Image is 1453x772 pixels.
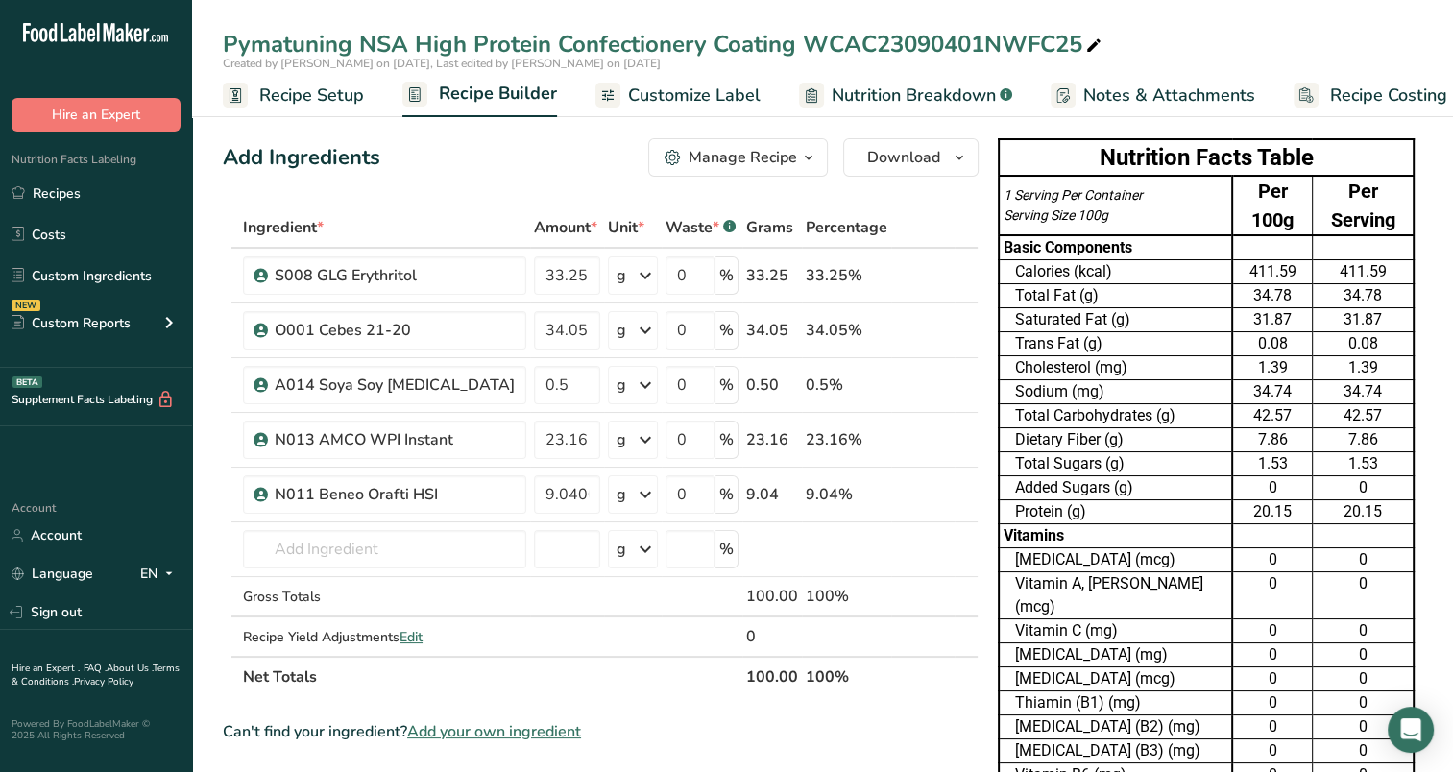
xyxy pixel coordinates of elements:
div: 0.08 [1237,332,1308,355]
div: g [617,538,626,561]
span: Created by [PERSON_NAME] on [DATE], Last edited by [PERSON_NAME] on [DATE] [223,56,661,71]
div: 0 [1317,691,1409,714]
div: g [617,483,626,506]
td: Vitamins [999,524,1232,548]
span: Notes & Attachments [1083,83,1255,109]
span: Edit [400,628,423,646]
div: BETA [12,376,42,388]
div: 0 [1237,739,1308,762]
span: Add your own ingredient [407,720,581,743]
div: 0 [1237,619,1308,642]
div: 1 Serving Per Container [1004,185,1227,205]
td: Per 100g [1232,176,1313,235]
td: Total Carbohydrates (g) [999,404,1232,428]
div: 411.59 [1237,260,1308,283]
div: 34.05 [746,319,798,342]
div: 9.04% [806,483,887,506]
a: FAQ . [84,662,107,675]
a: Recipe Setup [223,74,364,117]
span: Recipe Setup [259,83,364,109]
div: Manage Recipe [689,146,797,169]
th: Net Totals [239,656,742,696]
td: Total Sugars (g) [999,452,1232,476]
div: Recipe Yield Adjustments [243,627,526,647]
td: Per Serving [1312,176,1414,235]
div: 20.15 [1237,500,1308,523]
span: Nutrition Breakdown [832,83,996,109]
div: 31.87 [1237,308,1308,331]
th: Nutrition Facts Table [999,139,1414,176]
span: Amount [534,216,597,239]
div: 100.00 [746,585,798,608]
td: Added Sugars (g) [999,476,1232,500]
a: Terms & Conditions . [12,662,180,688]
div: 1.53 [1317,452,1409,475]
div: Waste [666,216,736,239]
div: 31.87 [1317,308,1409,331]
div: 411.59 [1317,260,1409,283]
td: Basic Components [999,235,1232,260]
div: 0 [1317,548,1409,571]
div: 34.78 [1237,284,1308,307]
div: 0 [1317,715,1409,738]
div: Powered By FoodLabelMaker © 2025 All Rights Reserved [12,718,181,741]
div: Gross Totals [243,587,526,607]
div: Add Ingredients [223,142,380,174]
div: 0.08 [1317,332,1409,355]
div: 20.15 [1317,500,1409,523]
div: 42.57 [1317,404,1409,427]
div: N011 Beneo Orafti HSI [275,483,515,506]
div: 1.39 [1317,356,1409,379]
div: 0 [1237,476,1308,499]
div: 0 [1317,572,1409,595]
span: Download [867,146,940,169]
div: 0 [1317,739,1409,762]
th: 100% [802,656,891,696]
div: 34.05% [806,319,887,342]
div: 34.78 [1317,284,1409,307]
div: 0 [1317,643,1409,666]
div: O001 Cebes 21-20 [275,319,515,342]
span: Percentage [806,216,887,239]
div: 0 [1317,476,1409,499]
input: Add Ingredient [243,530,526,568]
th: 100.00 [742,656,802,696]
a: About Us . [107,662,153,675]
td: [MEDICAL_DATA] (mcg) [999,667,1232,691]
div: EN [140,563,181,586]
a: Notes & Attachments [1051,74,1255,117]
div: 33.25 [746,264,798,287]
a: Recipe Builder [402,72,557,118]
div: N013 AMCO WPI Instant [275,428,515,451]
div: 0 [1237,572,1308,595]
span: Ingredient [243,216,324,239]
div: 0 [1237,667,1308,690]
td: [MEDICAL_DATA] (mg) [999,643,1232,667]
button: Manage Recipe [648,138,828,177]
td: Protein (g) [999,500,1232,524]
span: Recipe Builder [439,81,557,107]
div: 33.25% [806,264,887,287]
span: Serving Size [1004,207,1075,223]
td: Dietary Fiber (g) [999,428,1232,452]
div: 0 [1317,619,1409,642]
td: Total Fat (g) [999,284,1232,308]
div: 7.86 [1237,428,1308,451]
td: [MEDICAL_DATA] (mcg) [999,548,1232,572]
div: Can't find your ingredient? [223,720,979,743]
a: Customize Label [595,74,761,117]
div: 0 [746,625,798,648]
div: 0.50 [746,374,798,397]
a: Hire an Expert . [12,662,80,675]
div: 7.86 [1317,428,1409,451]
div: 9.04 [746,483,798,506]
div: 34.74 [1317,380,1409,403]
a: Language [12,557,93,591]
td: Saturated Fat (g) [999,308,1232,332]
div: 0 [1237,715,1308,738]
div: 100% [806,585,887,608]
td: Thiamin (B1) (mg) [999,691,1232,715]
span: Unit [608,216,644,239]
span: Recipe Costing [1330,83,1447,109]
div: 0 [1237,691,1308,714]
